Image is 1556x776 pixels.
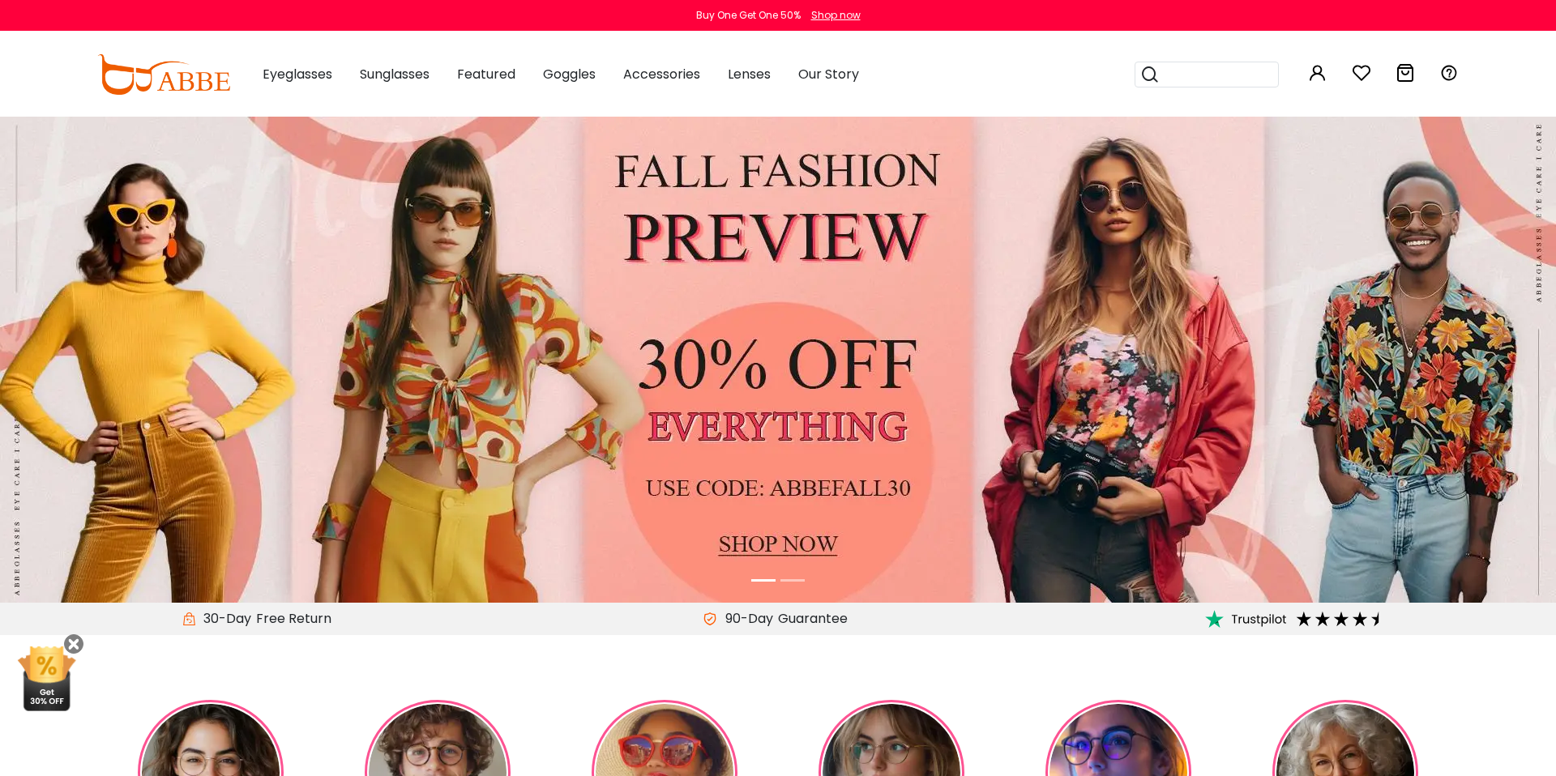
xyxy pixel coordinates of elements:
[360,65,430,83] span: Sunglasses
[623,65,700,83] span: Accessories
[543,65,596,83] span: Goggles
[728,65,771,83] span: Lenses
[263,65,332,83] span: Eyeglasses
[251,609,336,629] div: Free Return
[773,609,853,629] div: Guarantee
[97,54,230,95] img: abbeglasses.com
[717,609,773,629] span: 90-Day
[803,8,861,22] a: Shop now
[457,65,515,83] span: Featured
[811,8,861,23] div: Shop now
[696,8,801,23] div: Buy One Get One 50%
[16,646,77,711] img: mini welcome offer
[195,609,251,629] span: 30-Day
[798,65,859,83] span: Our Story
